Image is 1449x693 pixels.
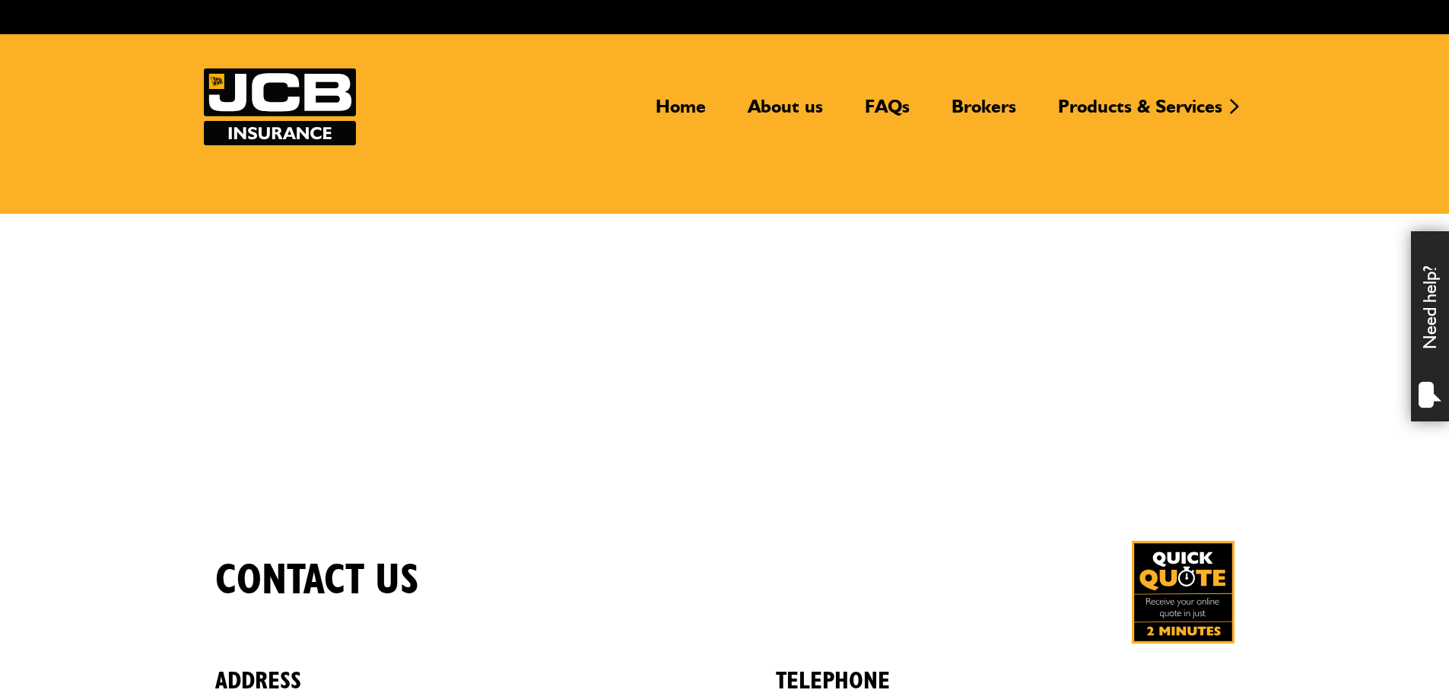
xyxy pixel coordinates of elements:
img: JCB Insurance Services logo [204,68,356,145]
a: Products & Services [1047,95,1234,130]
a: Brokers [940,95,1028,130]
a: Home [644,95,717,130]
a: FAQs [853,95,921,130]
a: JCB Insurance Services [204,68,356,145]
img: Quick Quote [1132,541,1235,644]
h1: Contact us [215,555,419,606]
div: Need help? [1411,231,1449,421]
a: Get your insurance quote in just 2-minutes [1132,541,1235,644]
a: About us [736,95,834,130]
